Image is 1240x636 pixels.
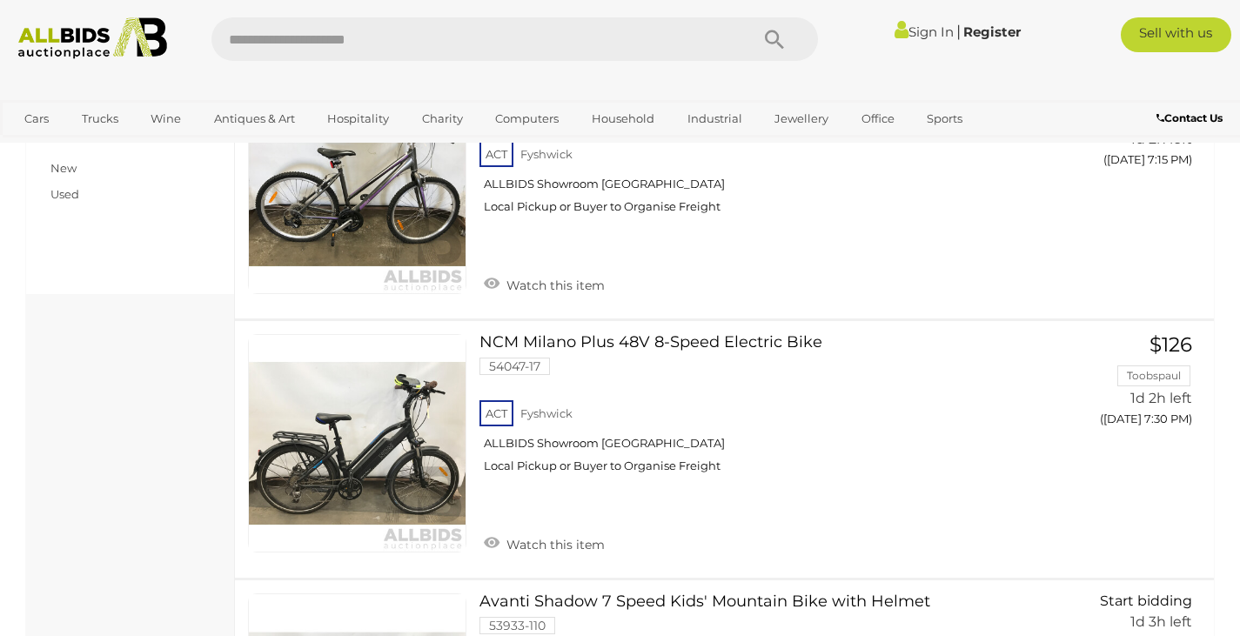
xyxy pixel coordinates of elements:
a: Industrial [676,104,754,133]
span: | [956,22,961,41]
a: Giant Boulder 21 Speed Hybrid Bike 54047-13 ACT Fyshwick ALLBIDS Showroom [GEOGRAPHIC_DATA] Local... [493,75,1037,227]
a: Used [50,187,79,201]
button: Search [731,17,818,61]
a: Computers [484,104,570,133]
a: Contact Us [1156,109,1227,128]
a: Jewellery [763,104,840,133]
a: Wine [139,104,192,133]
a: Office [850,104,906,133]
img: Allbids.com.au [10,17,176,59]
a: Sports [915,104,974,133]
a: Cars [13,104,60,133]
a: $126 Toobspaul 1d 2h left ([DATE] 7:30 PM) [1064,334,1197,436]
a: [GEOGRAPHIC_DATA] [13,133,159,162]
a: New [50,161,77,175]
span: $126 [1150,332,1192,357]
a: Antiques & Art [203,104,306,133]
a: Household [580,104,666,133]
b: Contact Us [1156,111,1223,124]
a: Watch this item [479,271,609,297]
span: Watch this item [502,537,605,552]
a: NCM Milano Plus 48V 8-Speed Electric Bike 54047-17 ACT Fyshwick ALLBIDS Showroom [GEOGRAPHIC_DATA... [493,334,1037,486]
a: Hospitality [316,104,400,133]
a: Sign In [895,23,954,40]
a: Charity [411,104,474,133]
a: Watch this item [479,530,609,556]
a: Sell with us [1121,17,1232,52]
span: Start bidding [1100,592,1192,609]
a: $12 etri 1d 2h left ([DATE] 7:15 PM) [1064,75,1197,177]
h4: Item Condition [44,128,184,144]
a: Register [963,23,1021,40]
span: Watch this item [502,278,605,293]
a: Trucks [70,104,130,133]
